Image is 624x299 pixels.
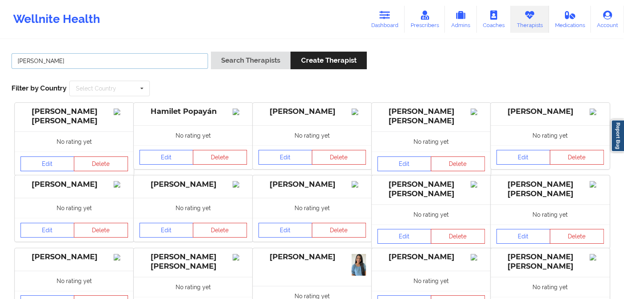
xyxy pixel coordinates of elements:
button: Delete [431,156,485,171]
div: No rating yet [134,277,253,297]
div: [PERSON_NAME] [139,180,247,189]
button: Delete [312,223,366,238]
div: [PERSON_NAME] [PERSON_NAME] [377,180,485,199]
button: Delete [550,150,604,165]
div: No rating yet [15,271,134,291]
div: [PERSON_NAME] [258,252,366,262]
img: Image%2Fplaceholer-image.png [233,254,247,260]
div: [PERSON_NAME] [496,107,604,116]
a: Therapists [511,6,549,33]
img: Image%2Fplaceholer-image.png [114,181,128,188]
img: Image%2Fplaceholer-image.png [590,181,604,188]
span: Filter by Country [11,84,66,92]
a: Edit [496,229,551,244]
img: Image%2Fplaceholer-image.png [352,109,366,115]
a: Edit [496,150,551,165]
a: Edit [139,150,194,165]
div: No rating yet [372,204,491,224]
input: Search Keywords [11,53,208,69]
div: No rating yet [134,125,253,145]
a: Dashboard [365,6,405,33]
button: Delete [193,223,247,238]
img: Image%2Fplaceholer-image.png [233,181,247,188]
div: [PERSON_NAME] [258,107,366,116]
div: [PERSON_NAME] [377,252,485,262]
div: [PERSON_NAME] [258,180,366,189]
a: Medications [549,6,591,33]
img: Image%2Fplaceholer-image.png [114,254,128,260]
div: No rating yet [491,125,610,145]
a: Admins [445,6,477,33]
a: Coaches [477,6,511,33]
img: Image%2Fplaceholer-image.png [590,109,604,115]
button: Delete [74,223,128,238]
img: Image%2Fplaceholer-image.png [471,181,485,188]
div: [PERSON_NAME] [PERSON_NAME] [139,252,247,271]
button: Delete [431,229,485,244]
div: Hamilet Popayán [139,107,247,116]
a: Edit [377,156,432,171]
div: No rating yet [253,198,372,218]
button: Delete [312,150,366,165]
button: Delete [550,229,604,244]
a: Edit [258,150,313,165]
div: [PERSON_NAME] [21,252,128,262]
a: Edit [258,223,313,238]
div: No rating yet [491,277,610,297]
img: Image%2Fplaceholer-image.png [590,254,604,260]
a: Report Bug [611,120,624,152]
div: [PERSON_NAME] [21,180,128,189]
img: Image%2Fplaceholer-image.png [233,109,247,115]
img: Image%2Fplaceholer-image.png [471,109,485,115]
div: No rating yet [15,131,134,152]
button: Delete [193,150,247,165]
img: 62be12fb-d40f-4b59-8482-6f098418e96d_27d651e2-45a6-4050-b63c-8dd870f79b61IMG_4898.jpg [352,254,366,276]
div: No rating yet [134,198,253,218]
button: Create Therapist [290,52,366,69]
button: Delete [74,156,128,171]
a: Prescribers [405,6,445,33]
div: No rating yet [253,125,372,145]
div: [PERSON_NAME] [PERSON_NAME] [21,107,128,126]
a: Account [591,6,624,33]
img: Image%2Fplaceholer-image.png [114,109,128,115]
img: Image%2Fplaceholer-image.png [352,181,366,188]
div: No rating yet [372,131,491,152]
div: [PERSON_NAME] [PERSON_NAME] [496,252,604,271]
a: Edit [377,229,432,244]
button: Search Therapists [211,52,290,69]
div: [PERSON_NAME] [PERSON_NAME] [496,180,604,199]
a: Edit [139,223,194,238]
a: Edit [21,223,75,238]
img: Image%2Fplaceholer-image.png [471,254,485,260]
div: No rating yet [15,198,134,218]
a: Edit [21,156,75,171]
div: No rating yet [372,271,491,291]
div: Select Country [76,86,116,91]
div: No rating yet [491,204,610,224]
div: [PERSON_NAME] [PERSON_NAME] [377,107,485,126]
